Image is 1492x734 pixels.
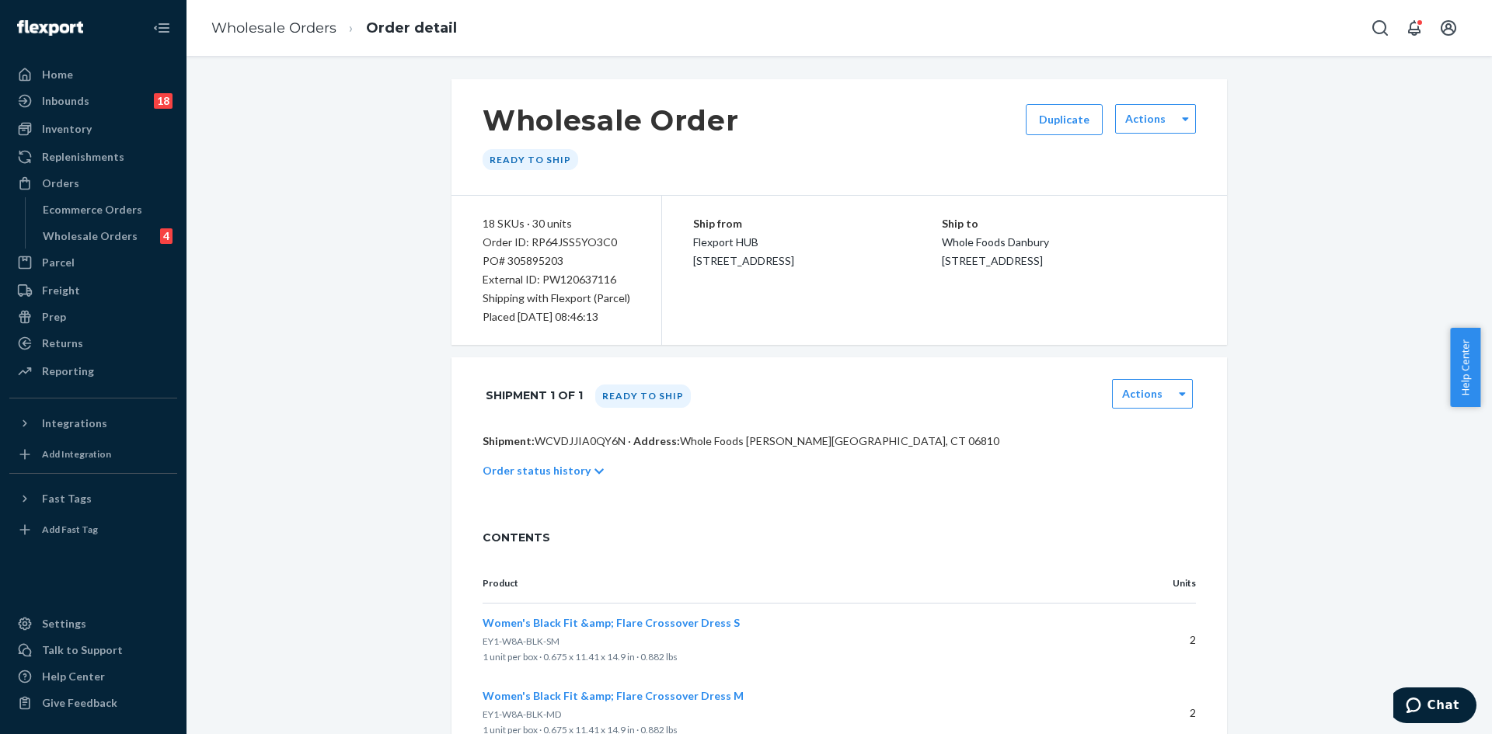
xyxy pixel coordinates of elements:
p: Ship to [942,214,1197,233]
button: Duplicate [1026,104,1103,135]
div: Home [42,67,73,82]
div: Order ID: RP64JSS5YO3C0 [483,233,630,252]
p: WCVDJJIA0QY6N · Whole Foods [PERSON_NAME][GEOGRAPHIC_DATA], CT 06810 [483,433,1196,449]
h1: Wholesale Order [483,104,739,137]
a: Order detail [366,19,457,37]
a: Parcel [9,250,177,275]
div: Add Fast Tag [42,523,98,536]
p: Ship from [693,214,942,233]
a: Ecommerce Orders [35,197,178,222]
div: Reporting [42,364,94,379]
div: Fast Tags [42,491,92,506]
img: Flexport logo [17,20,83,36]
div: Integrations [42,416,107,431]
button: Integrations [9,411,177,436]
div: Inventory [42,121,92,137]
div: Wholesale Orders [43,228,138,244]
div: 18 [154,93,173,109]
div: Prep [42,309,66,325]
a: Add Integration [9,442,177,467]
button: Women's Black Fit &amp; Flare Crossover Dress M [483,688,744,704]
span: Women's Black Fit &amp; Flare Crossover Dress M [483,689,744,702]
label: Actions [1125,111,1166,127]
div: Freight [42,283,80,298]
p: Units [1131,576,1196,590]
a: Wholesale Orders4 [35,224,178,249]
label: Actions [1122,386,1163,402]
p: 2 [1131,705,1196,721]
div: Ready to ship [483,149,578,170]
button: Open notifications [1399,12,1430,43]
span: Shipment: [483,434,535,447]
span: Whole Foods Danbury [STREET_ADDRESS] [942,235,1049,267]
a: Inbounds18 [9,89,177,113]
a: Home [9,62,177,87]
div: Give Feedback [42,695,117,711]
div: Orders [42,176,79,191]
button: Give Feedback [9,691,177,715]
span: CONTENTS [483,530,1196,545]
div: Placed [DATE] 08:46:13 [483,308,630,326]
button: Open Search Box [1365,12,1396,43]
div: PO# 305895203 [483,252,630,270]
div: Ready to ship [595,384,691,408]
p: Shipping with Flexport (Parcel) [483,289,630,308]
a: Replenishments [9,144,177,169]
button: Talk to Support [9,638,177,663]
a: Settings [9,611,177,636]
a: Freight [9,278,177,303]
button: Fast Tags [9,486,177,511]
p: Order status history [483,463,591,478]
button: Open account menu [1433,12,1464,43]
div: Add Integration [42,447,111,461]
div: Talk to Support [42,642,123,658]
p: 1 unit per box · 0.675 x 11.41 x 14.9 in · 0.882 lbs [483,649,1106,665]
a: Prep [9,304,177,329]
div: Settings [42,616,86,631]
div: External ID: PW120637116 [483,270,630,289]
ol: breadcrumbs [199,5,469,51]
div: 18 SKUs · 30 units [483,214,630,233]
iframe: Opens a widget where you can chat to one of our agents [1393,687,1476,726]
a: Add Fast Tag [9,517,177,542]
span: EY1-W8A-BLK-MD [483,708,561,720]
div: 4 [160,228,173,244]
p: Product [483,576,1106,590]
a: Inventory [9,117,177,141]
span: EY1-W8A-BLK-SM [483,635,559,647]
a: Orders [9,171,177,196]
span: Women's Black Fit &amp; Flare Crossover Dress S [483,616,740,629]
a: Reporting [9,359,177,384]
h1: Shipment 1 of 1 [486,379,583,412]
p: 2 [1131,632,1196,648]
div: Replenishments [42,149,124,165]
button: Help Center [1450,328,1480,407]
button: Women's Black Fit &amp; Flare Crossover Dress S [483,615,740,631]
a: Wholesale Orders [211,19,336,37]
div: Parcel [42,255,75,270]
div: Inbounds [42,93,89,109]
a: Returns [9,331,177,356]
div: Ecommerce Orders [43,202,142,217]
span: Flexport HUB [STREET_ADDRESS] [693,235,794,267]
div: Returns [42,336,83,351]
a: Help Center [9,664,177,689]
span: Address: [633,434,680,447]
button: Close Navigation [146,12,177,43]
div: Help Center [42,669,105,684]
